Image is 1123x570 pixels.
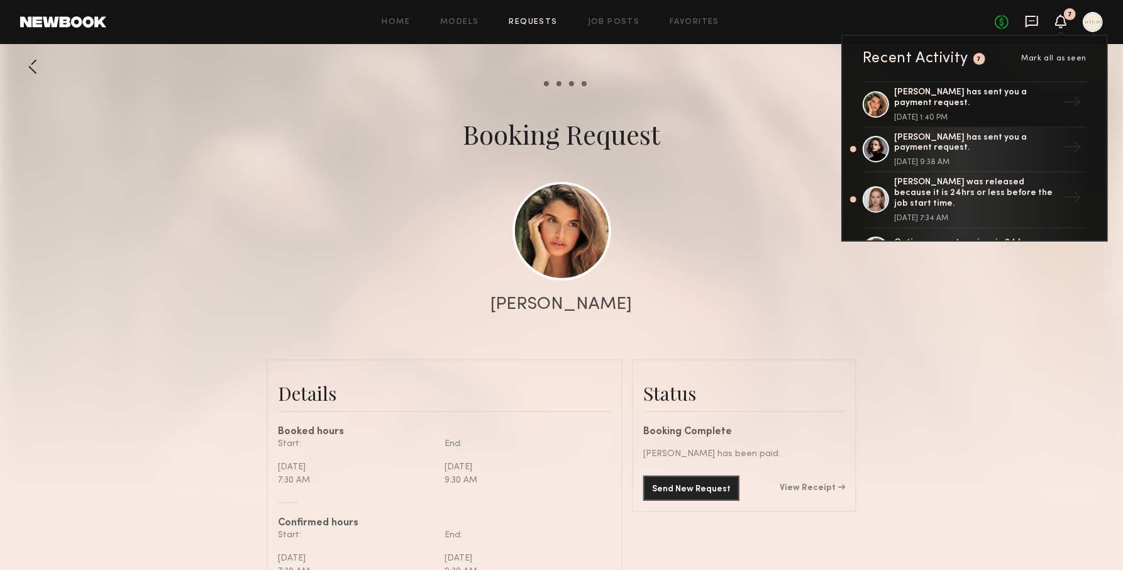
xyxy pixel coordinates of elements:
div: Option request expires in 24 hours. [894,238,1058,249]
div: [DATE] 9:38 AM [894,159,1058,166]
div: → [1058,233,1087,266]
div: Start: [278,528,435,542]
div: 7:30 AM [278,474,435,487]
div: → [1058,88,1087,121]
div: [PERSON_NAME] has sent you a payment request. [894,87,1058,109]
div: [DATE] 1:40 PM [894,114,1058,121]
div: Booked hours [278,427,611,437]
div: [PERSON_NAME] has sent you a payment request. [894,133,1058,154]
a: [PERSON_NAME] has sent you a payment request.[DATE] 1:40 PM→ [863,81,1087,128]
div: [DATE] [445,552,602,565]
div: Details [278,381,611,406]
div: 7 [1068,11,1072,18]
div: [DATE] 7:34 AM [894,215,1058,222]
a: Home [382,18,411,26]
div: End: [445,437,602,450]
a: [PERSON_NAME] has sent you a payment request.[DATE] 9:38 AM→ [863,128,1087,173]
div: [DATE] [445,461,602,474]
a: Option request expires in 24 hours.→ [863,228,1087,272]
div: → [1058,133,1087,165]
div: → [1058,183,1087,216]
a: Models [440,18,479,26]
a: Favorites [670,18,719,26]
a: [PERSON_NAME] was released because it is 24hrs or less before the job start time.[DATE] 7:34 AM→ [863,172,1087,228]
a: Job Posts [588,18,640,26]
div: [DATE] [278,552,435,565]
div: Confirmed hours [278,518,611,528]
div: [PERSON_NAME] was released because it is 24hrs or less before the job start time. [894,177,1058,209]
a: View Receipt [780,484,845,493]
div: 7 [977,56,982,63]
div: [PERSON_NAME] has been paid. [643,447,845,461]
div: Booking Request [463,116,660,152]
div: Status [643,381,845,406]
div: 9:30 AM [445,474,602,487]
div: Recent Activity [863,51,968,66]
span: Mark all as seen [1021,55,1087,62]
div: Booking Complete [643,427,845,437]
div: [DATE] [278,461,435,474]
div: Start: [278,437,435,450]
a: Requests [509,18,558,26]
div: [PERSON_NAME] [491,296,633,313]
div: End: [445,528,602,542]
button: Send New Request [643,476,739,501]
